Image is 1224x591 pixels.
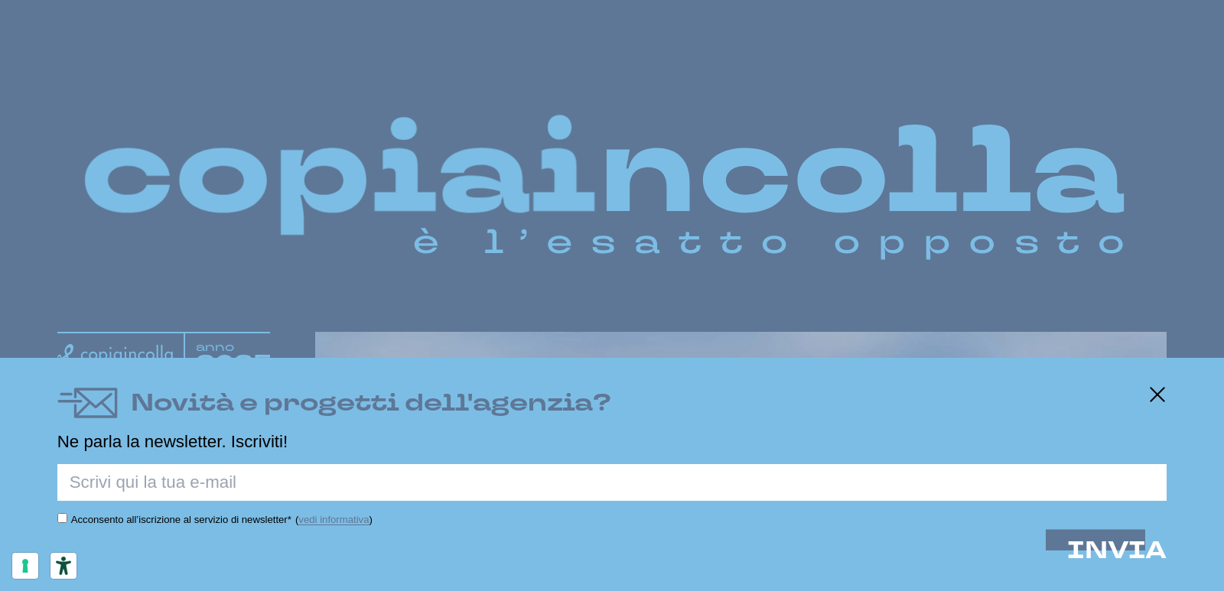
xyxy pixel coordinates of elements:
[1067,537,1167,563] button: INVIA
[196,339,234,355] tspan: anno
[298,514,369,525] a: vedi informativa
[196,349,272,378] tspan: 2025
[295,514,373,525] span: ( )
[57,464,1167,501] input: Scrivi qui la tua e-mail
[12,553,38,579] button: Le tue preferenze relative al consenso per le tecnologie di tracciamento
[50,553,76,579] button: Strumenti di accessibilità
[71,514,291,525] label: Acconsento all’iscrizione al servizio di newsletter*
[131,385,611,421] h4: Novità e progetti dell'agenzia?
[57,433,1167,452] p: Ne parla la newsletter. Iscriviti!
[1067,534,1167,567] span: INVIA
